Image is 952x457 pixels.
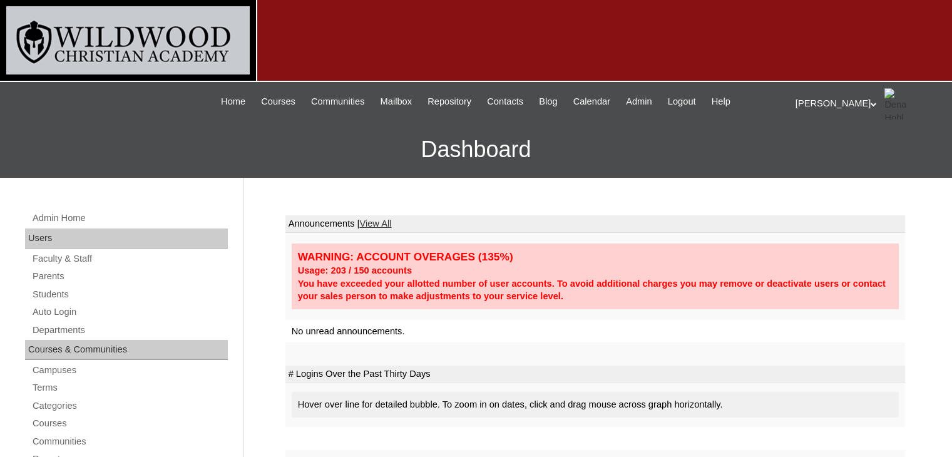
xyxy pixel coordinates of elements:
[884,88,916,120] img: Dena Hohl
[6,121,946,178] h3: Dashboard
[31,362,228,378] a: Campuses
[31,416,228,431] a: Courses
[261,95,295,109] span: Courses
[25,228,228,249] div: Users
[359,218,391,228] a: View All
[31,269,228,284] a: Parents
[292,392,899,418] div: Hover over line for detailed bubble. To zoom in on dates, click and drag mouse across graph horiz...
[305,95,371,109] a: Communities
[705,95,737,109] a: Help
[285,215,905,233] td: Announcements |
[796,88,939,120] div: [PERSON_NAME]
[421,95,478,109] a: Repository
[31,380,228,396] a: Terms
[31,322,228,338] a: Departments
[567,95,617,109] a: Calendar
[31,398,228,414] a: Categories
[298,277,893,303] div: You have exceeded your allotted number of user accounts. To avoid additional charges you may remo...
[712,95,730,109] span: Help
[620,95,658,109] a: Admin
[539,95,557,109] span: Blog
[31,304,228,320] a: Auto Login
[25,340,228,360] div: Courses & Communities
[533,95,563,109] a: Blog
[662,95,702,109] a: Logout
[381,95,412,109] span: Mailbox
[311,95,365,109] span: Communities
[31,434,228,449] a: Communities
[298,265,412,275] strong: Usage: 203 / 150 accounts
[215,95,252,109] a: Home
[668,95,696,109] span: Logout
[626,95,652,109] span: Admin
[298,250,893,264] div: WARNING: ACCOUNT OVERAGES (135%)
[573,95,610,109] span: Calendar
[374,95,419,109] a: Mailbox
[31,210,228,226] a: Admin Home
[285,320,905,343] td: No unread announcements.
[487,95,523,109] span: Contacts
[427,95,471,109] span: Repository
[481,95,530,109] a: Contacts
[6,6,250,74] img: logo-white.png
[255,95,302,109] a: Courses
[285,366,905,383] td: # Logins Over the Past Thirty Days
[221,95,245,109] span: Home
[31,251,228,267] a: Faculty & Staff
[31,287,228,302] a: Students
